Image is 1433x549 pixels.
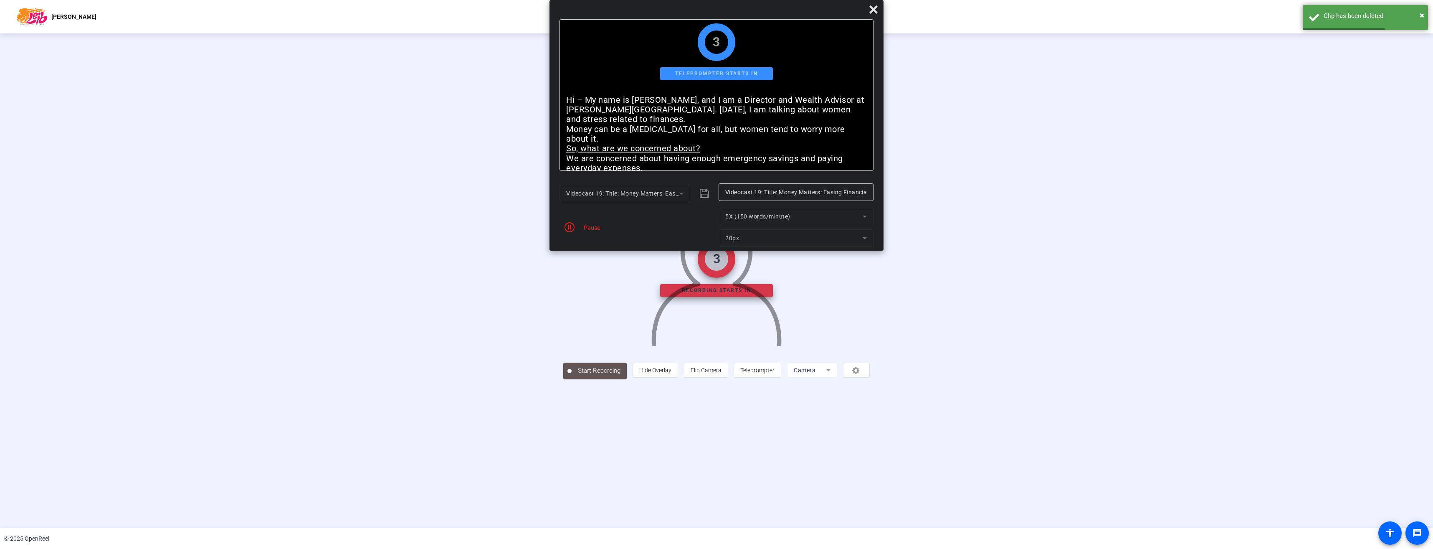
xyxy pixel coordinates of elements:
p: [PERSON_NAME] [51,12,96,22]
li: We are concerned about having enough emergency savings and paying everyday expenses. [566,154,867,173]
mat-icon: message [1412,528,1422,538]
div: Pause [580,223,600,232]
span: Start Recording [572,366,627,376]
span: Teleprompter [740,367,775,374]
span: × [1420,10,1424,20]
div: © 2025 OpenReel [4,534,49,543]
img: overlay [650,208,782,346]
div: 3 [713,249,720,268]
p: Money can be a [MEDICAL_DATA] for all, but women tend to worry more about it. [566,125,867,144]
button: Close [1420,9,1424,21]
div: Clip has been deleted [1324,11,1422,21]
mat-icon: accessibility [1385,528,1395,538]
p: Hi – My name is [PERSON_NAME], and I am a Director and Wealth Advisor at [PERSON_NAME][GEOGRAPHIC... [566,95,867,125]
span: Hide Overlay [639,367,671,374]
img: OpenReel logo [17,8,47,25]
div: 3 [713,37,720,47]
span: Flip Camera [691,367,722,374]
input: Title [725,187,867,197]
u: So, what are we concerned about? [566,143,700,153]
div: Teleprompter starts in [660,67,773,80]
